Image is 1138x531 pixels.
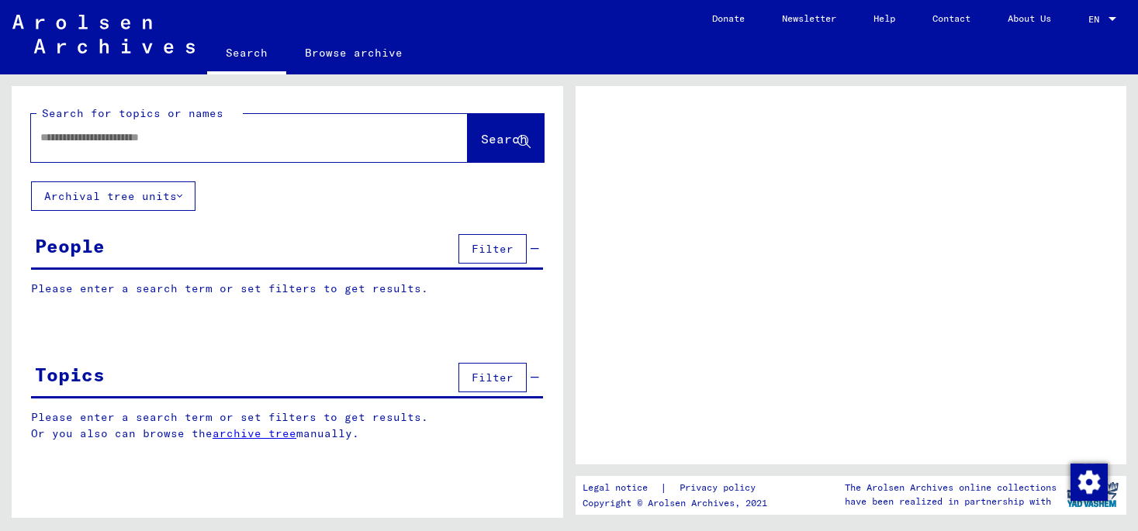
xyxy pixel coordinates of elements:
[35,360,105,388] div: Topics
[213,426,296,440] a: archive tree
[286,34,421,71] a: Browse archive
[1071,464,1108,501] img: Change consent
[207,34,286,74] a: Search
[472,242,514,256] span: Filter
[468,114,544,162] button: Search
[583,480,660,496] a: Legal notice
[1064,475,1122,514] img: yv_logo.png
[1088,14,1105,25] span: EN
[31,281,543,297] p: Please enter a search term or set filters to get results.
[845,495,1057,509] p: have been realized in partnership with
[472,371,514,384] span: Filter
[31,409,544,442] p: Please enter a search term or set filters to get results. Or you also can browse the manually.
[12,15,195,53] img: Arolsen_neg.svg
[667,480,774,496] a: Privacy policy
[583,480,774,496] div: |
[42,106,223,120] mat-label: Search for topics or names
[458,363,527,392] button: Filter
[845,481,1057,495] p: The Arolsen Archives online collections
[481,131,527,147] span: Search
[583,496,774,510] p: Copyright © Arolsen Archives, 2021
[1070,463,1107,500] div: Change consent
[458,234,527,264] button: Filter
[35,232,105,260] div: People
[31,181,195,211] button: Archival tree units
